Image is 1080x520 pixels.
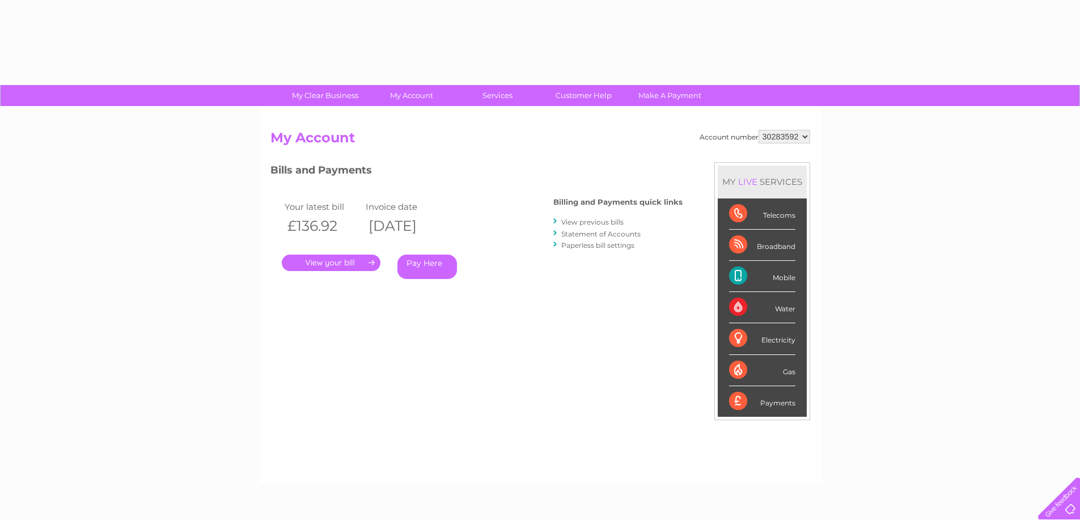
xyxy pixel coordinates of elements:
h2: My Account [270,130,810,151]
a: My Account [365,85,458,106]
a: Services [451,85,544,106]
th: £136.92 [282,214,363,238]
div: Broadband [729,230,795,261]
a: Make A Payment [623,85,717,106]
a: My Clear Business [278,85,372,106]
a: Pay Here [397,255,457,279]
a: View previous bills [561,218,624,226]
a: Paperless bill settings [561,241,634,250]
a: Customer Help [537,85,630,106]
div: Payments [729,386,795,417]
div: Water [729,292,795,323]
th: [DATE] [363,214,444,238]
h4: Billing and Payments quick links [553,198,683,206]
div: Mobile [729,261,795,292]
h3: Bills and Payments [270,162,683,182]
td: Invoice date [363,199,444,214]
div: Account number [700,130,810,143]
div: Gas [729,355,795,386]
a: . [282,255,380,271]
div: Telecoms [729,198,795,230]
a: Statement of Accounts [561,230,641,238]
div: LIVE [736,176,760,187]
div: Electricity [729,323,795,354]
td: Your latest bill [282,199,363,214]
div: MY SERVICES [718,166,807,198]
